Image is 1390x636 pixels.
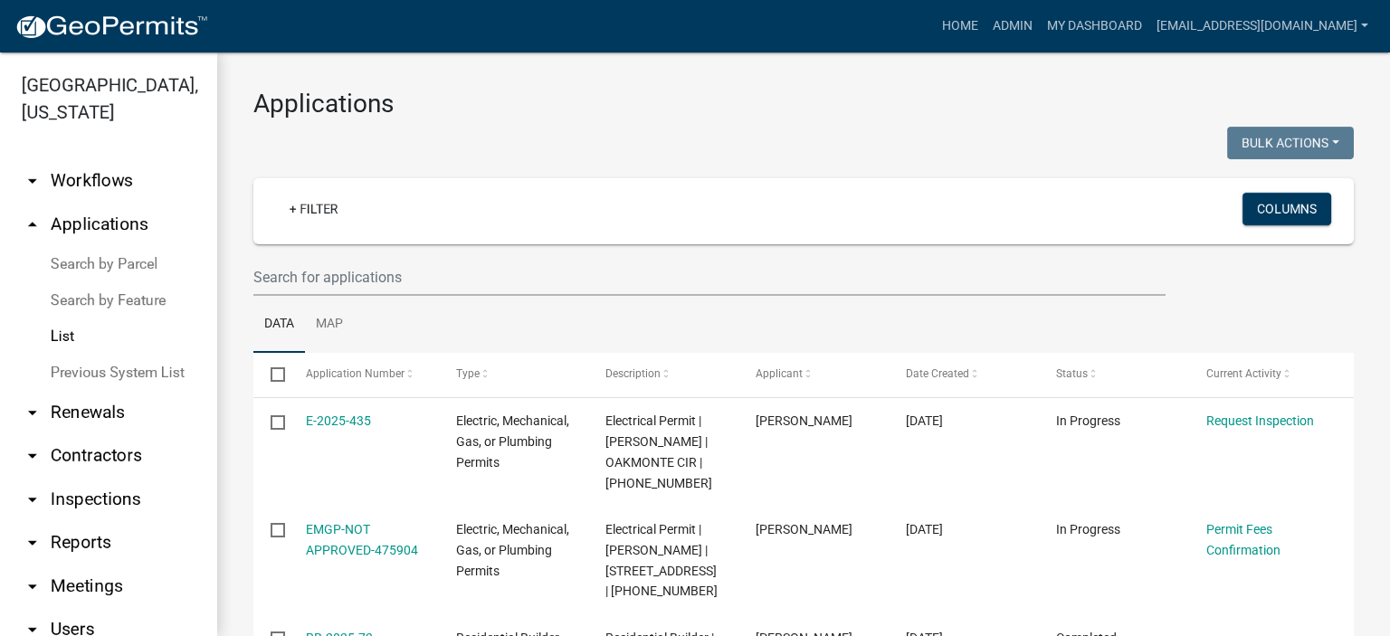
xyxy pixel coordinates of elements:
[253,353,288,396] datatable-header-cell: Select
[253,296,305,354] a: Data
[605,522,718,598] span: Electrical Permit | Timothy C Tribble | 478 OAKMONTE CIR | 099-00-00-130
[1227,127,1354,159] button: Bulk Actions
[22,532,43,554] i: arrow_drop_down
[1149,9,1376,43] a: [EMAIL_ADDRESS][DOMAIN_NAME]
[1056,413,1120,428] span: In Progress
[275,193,353,225] a: + Filter
[456,413,569,470] span: Electric, Mechanical, Gas, or Plumbing Permits
[306,522,418,557] a: EMGP-NOT APPROVED-475904
[889,353,1039,396] datatable-header-cell: Date Created
[22,170,43,192] i: arrow_drop_down
[1056,367,1088,380] span: Status
[22,402,43,423] i: arrow_drop_down
[738,353,889,396] datatable-header-cell: Applicant
[906,522,943,536] span: 09/09/2025
[605,367,661,380] span: Description
[756,522,852,536] span: Timothy Tribble
[1040,9,1149,43] a: My Dashboard
[1039,353,1189,396] datatable-header-cell: Status
[456,367,480,380] span: Type
[1056,522,1120,536] span: In Progress
[22,445,43,467] i: arrow_drop_down
[906,413,943,428] span: 09/09/2025
[935,9,985,43] a: Home
[288,353,438,396] datatable-header-cell: Application Number
[22,489,43,510] i: arrow_drop_down
[756,367,803,380] span: Applicant
[456,522,569,578] span: Electric, Mechanical, Gas, or Plumbing Permits
[588,353,738,396] datatable-header-cell: Description
[1189,353,1339,396] datatable-header-cell: Current Activity
[756,413,852,428] span: Timothy Tribble
[253,89,1354,119] h3: Applications
[306,413,371,428] a: E-2025-435
[1242,193,1331,225] button: Columns
[22,214,43,235] i: arrow_drop_up
[305,296,354,354] a: Map
[985,9,1040,43] a: Admin
[306,367,405,380] span: Application Number
[253,259,1166,296] input: Search for applications
[438,353,588,396] datatable-header-cell: Type
[1206,367,1281,380] span: Current Activity
[1206,413,1314,428] a: Request Inspection
[906,367,969,380] span: Date Created
[22,575,43,597] i: arrow_drop_down
[605,413,712,489] span: Electrical Permit | Timothy C Tribble | OAKMONTE CIR | 099-00-00-119
[1206,522,1281,557] a: Permit Fees Confirmation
